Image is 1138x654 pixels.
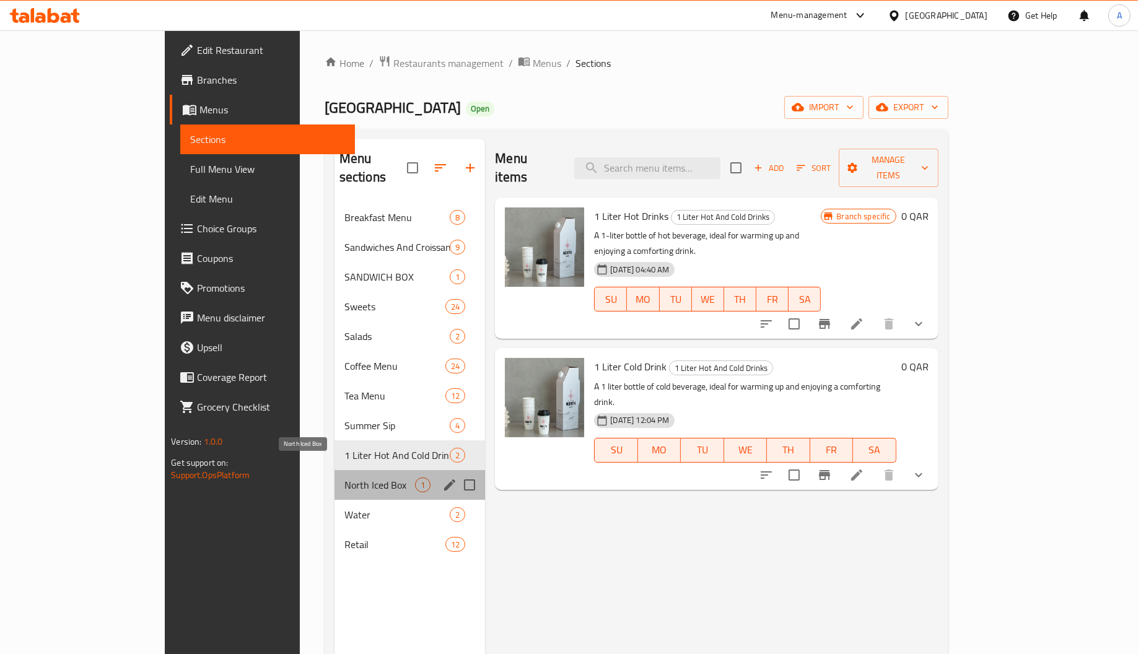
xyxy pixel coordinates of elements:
[446,390,465,402] span: 12
[344,507,450,522] span: Water
[416,479,430,491] span: 1
[810,438,853,463] button: FR
[789,159,839,178] span: Sort items
[170,214,355,243] a: Choice Groups
[197,399,345,414] span: Grocery Checklist
[772,441,805,459] span: TH
[170,35,355,65] a: Edit Restaurant
[839,149,938,187] button: Manage items
[901,358,929,375] h6: 0 QAR
[335,262,486,292] div: SANDWICH BOX1
[450,507,465,522] div: items
[878,100,939,115] span: export
[600,290,622,308] span: SU
[789,287,821,312] button: SA
[729,441,762,459] span: WE
[660,287,692,312] button: TU
[450,212,465,224] span: 8
[344,477,416,492] span: North Iced Box
[509,56,513,71] li: /
[170,273,355,303] a: Promotions
[344,299,445,314] span: Sweets
[697,290,719,308] span: WE
[466,102,494,116] div: Open
[904,460,934,490] button: show more
[574,157,720,179] input: search
[858,441,891,459] span: SA
[643,441,676,459] span: MO
[450,269,465,284] div: items
[794,290,816,308] span: SA
[665,290,687,308] span: TU
[180,154,355,184] a: Full Menu View
[197,340,345,355] span: Upsell
[495,149,559,186] h2: Menu items
[671,210,775,225] div: 1 Liter Hot And Cold Drinks
[797,161,831,175] span: Sort
[171,455,228,471] span: Get support on:
[446,301,465,313] span: 24
[426,153,455,183] span: Sort sections
[781,311,807,337] span: Select to update
[594,379,896,410] p: A 1 liter bottle of cold beverage, ideal for warming up and enjoying a comforting drink.
[681,438,724,463] button: TU
[180,184,355,214] a: Edit Menu
[190,191,345,206] span: Edit Menu
[450,450,465,461] span: 2
[1117,9,1122,22] span: A
[450,210,465,225] div: items
[849,316,864,331] a: Edit menu item
[379,55,504,71] a: Restaurants management
[669,360,773,375] div: 1 Liter Hot And Cold Drinks
[450,509,465,521] span: 2
[533,56,561,71] span: Menus
[344,240,450,255] span: Sandwiches And Croissant
[638,438,681,463] button: MO
[445,299,465,314] div: items
[171,467,250,483] a: Support.OpsPlatform
[901,207,929,225] h6: 0 QAR
[204,434,223,450] span: 1.0.0
[197,43,345,58] span: Edit Restaurant
[686,441,719,459] span: TU
[170,333,355,362] a: Upsell
[751,309,781,339] button: sort-choices
[440,476,459,494] button: edit
[605,414,674,426] span: [DATE] 12:04 PM
[197,281,345,295] span: Promotions
[170,65,355,95] a: Branches
[197,221,345,236] span: Choice Groups
[170,95,355,124] a: Menus
[335,470,486,500] div: North Iced Box1edit
[466,103,494,114] span: Open
[190,162,345,177] span: Full Menu View
[904,309,934,339] button: show more
[344,359,445,373] span: Coffee Menu
[849,468,864,482] a: Edit menu item
[344,210,450,225] span: Breakfast Menu
[594,287,627,312] button: SU
[756,287,789,312] button: FR
[400,155,426,181] span: Select all sections
[335,500,486,530] div: Water2
[335,321,486,351] div: Salads2
[450,240,465,255] div: items
[724,438,767,463] button: WE
[594,357,667,376] span: 1 Liter Cold Drink
[605,264,674,276] span: [DATE] 04:40 AM
[335,440,486,470] div: 1 Liter Hot And Cold Drinks2
[692,287,724,312] button: WE
[197,251,345,266] span: Coupons
[344,269,450,284] span: SANDWICH BOX
[749,159,789,178] button: Add
[445,359,465,373] div: items
[869,96,948,119] button: export
[600,441,632,459] span: SU
[344,448,450,463] div: 1 Liter Hot And Cold Drinks
[197,370,345,385] span: Coverage Report
[197,310,345,325] span: Menu disclaimer
[339,149,408,186] h2: Menu sections
[335,411,486,440] div: Summer Sip4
